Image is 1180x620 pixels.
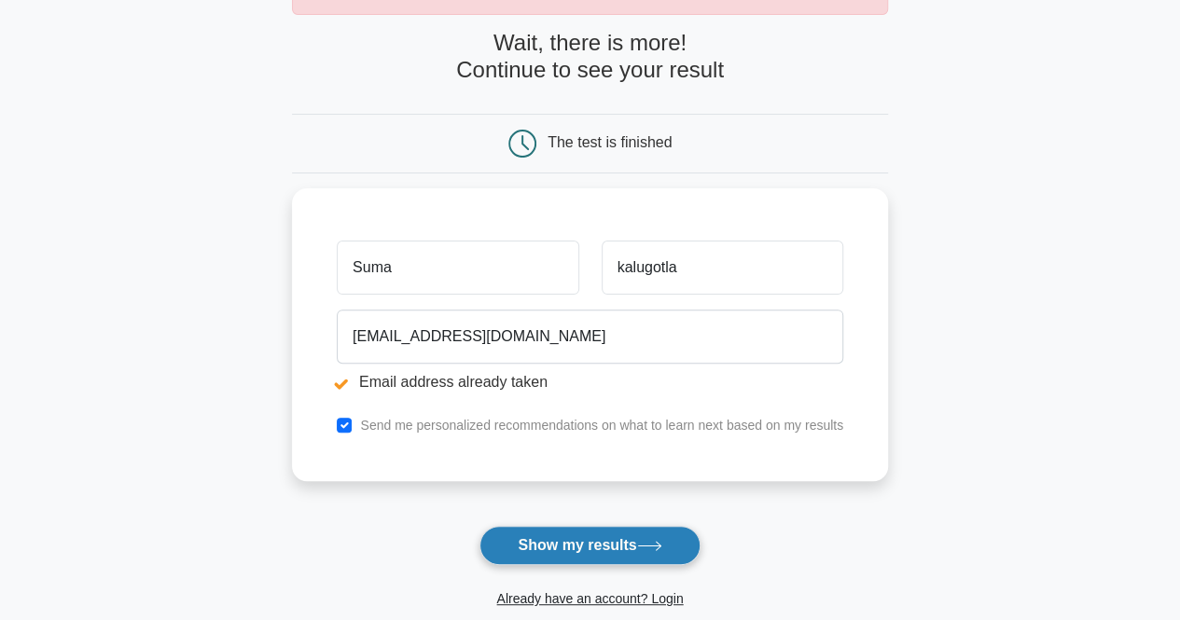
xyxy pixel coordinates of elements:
h4: Wait, there is more! Continue to see your result [292,30,888,84]
input: First name [337,241,578,295]
button: Show my results [479,526,700,565]
label: Send me personalized recommendations on what to learn next based on my results [360,418,843,433]
a: Already have an account? Login [496,591,683,606]
div: The test is finished [548,134,672,150]
input: Email [337,310,843,364]
input: Last name [602,241,843,295]
li: Email address already taken [337,371,843,393]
